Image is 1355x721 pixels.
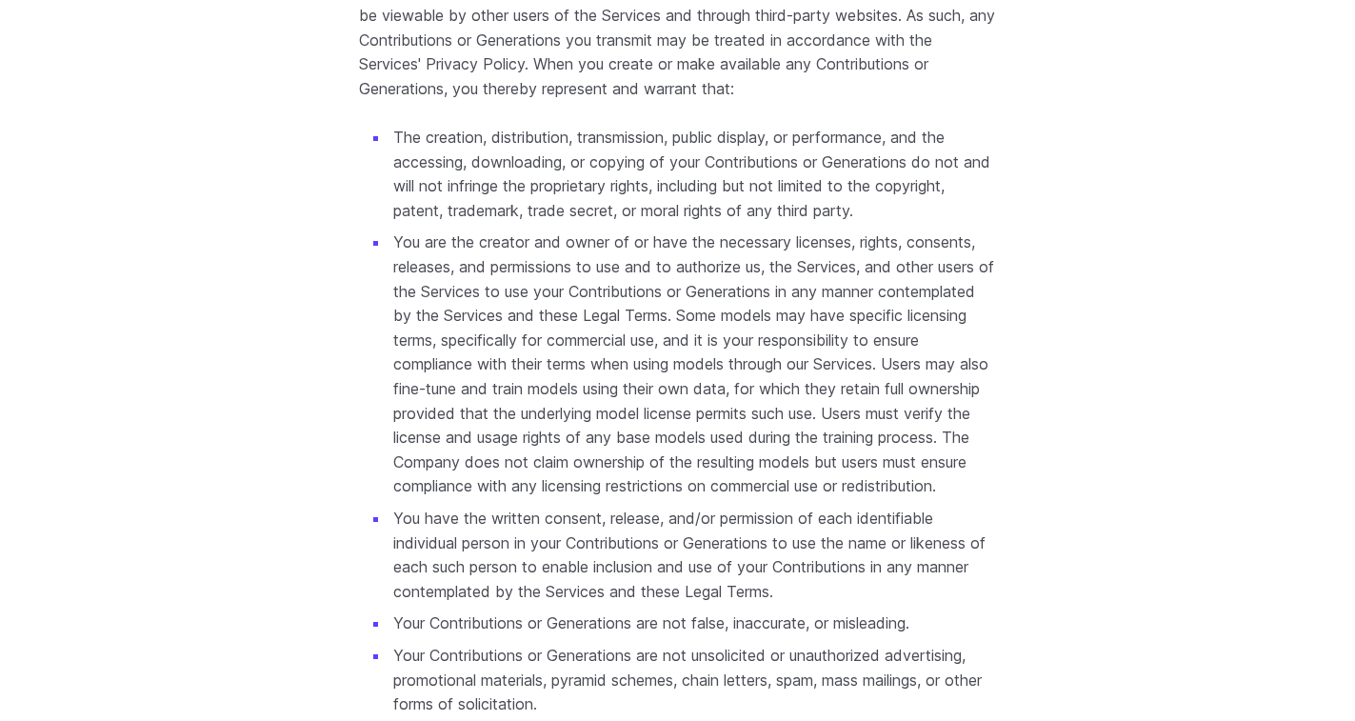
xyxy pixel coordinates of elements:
li: Your Contributions or Generations are not unsolicited or unauthorized advertising, promotional ma... [389,644,997,717]
li: You have the written consent, release, and/or permission of each identifiable individual person i... [389,507,997,604]
li: You are the creator and owner of or have the necessary licenses, rights, consents, releases, and ... [389,230,997,499]
li: Your Contributions or Generations are not false, inaccurate, or misleading. [389,611,997,636]
li: The creation, distribution, transmission, public display, or performance, and the accessing, down... [389,126,997,223]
